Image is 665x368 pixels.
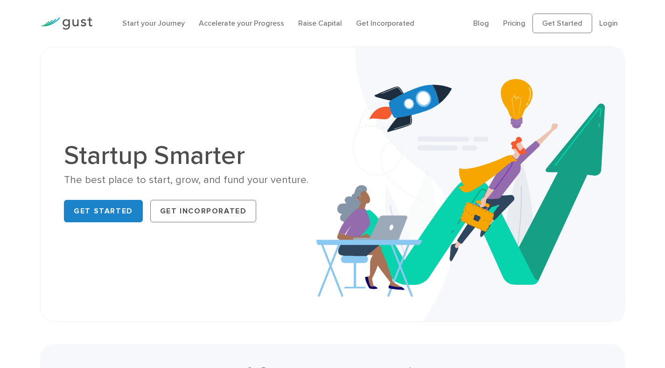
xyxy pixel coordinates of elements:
a: Blog [473,19,489,28]
a: Login [599,19,618,28]
a: Get Started [532,14,592,33]
div: The best place to start, grow, and fund your venture. [64,173,325,187]
a: Get Started [64,200,143,222]
img: Startup Smarter Hero [316,47,624,321]
a: Get Incorporated [356,19,414,28]
a: Pricing [503,19,525,28]
a: Get Incorporated [150,200,257,222]
a: Raise Capital [298,19,342,28]
a: Start your Journey [122,19,185,28]
h1: Startup Smarter [64,142,325,169]
img: Gust Logo [40,17,92,30]
a: Accelerate your Progress [199,19,284,28]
